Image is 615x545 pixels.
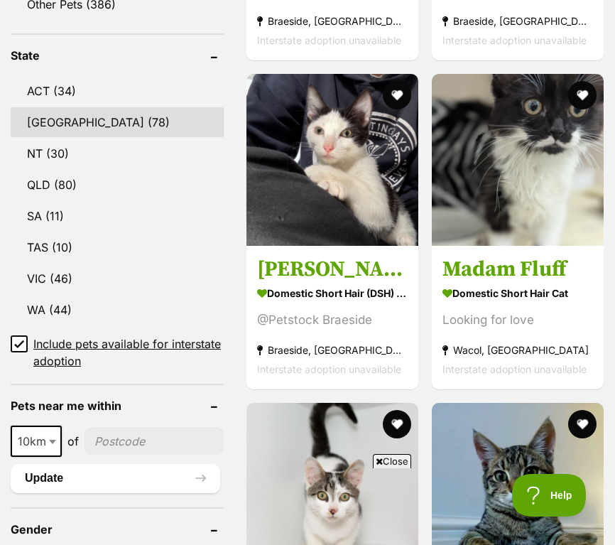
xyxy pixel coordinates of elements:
span: Interstate adoption unavailable [257,363,401,375]
strong: Wacol, [GEOGRAPHIC_DATA] [442,340,593,360]
span: Interstate adoption unavailable [257,34,401,46]
img: Madam Fluff - Domestic Short Hair Cat [432,74,604,246]
span: 10km [12,431,60,451]
strong: Domestic Short Hair Cat [442,283,593,303]
button: favourite [383,410,411,438]
button: Update [11,464,220,492]
a: [PERSON_NAME] Domestic Short Hair (DSH) Cat @Petstock Braeside Braeside, [GEOGRAPHIC_DATA] Inters... [246,245,418,389]
div: @Petstock Braeside [257,311,408,330]
span: Include pets available for interstate adoption [33,335,224,369]
iframe: Advertisement [49,474,566,538]
a: Include pets available for interstate adoption [11,335,224,369]
span: Interstate adoption unavailable [442,363,587,375]
header: Gender [11,523,224,536]
h3: Madam Fluff [442,256,593,283]
img: Enzo - Domestic Short Hair (DSH) Cat [246,74,418,246]
input: postcode [85,428,224,455]
a: WA (44) [11,295,224,325]
strong: Domestic Short Hair (DSH) Cat [257,283,408,303]
h3: [PERSON_NAME] [257,256,408,283]
span: Interstate adoption unavailable [442,34,587,46]
header: Pets near me within [11,399,224,412]
a: VIC (46) [11,264,224,293]
span: Close [373,454,411,468]
button: favourite [383,81,411,109]
header: State [11,49,224,62]
span: 10km [11,426,62,457]
a: TAS (10) [11,232,224,262]
a: ACT (34) [11,76,224,106]
button: favourite [567,410,596,438]
a: SA (11) [11,201,224,231]
a: [GEOGRAPHIC_DATA] (78) [11,107,224,137]
span: of [67,433,79,450]
iframe: Help Scout Beacon - Open [512,474,587,517]
a: Madam Fluff Domestic Short Hair Cat Looking for love Wacol, [GEOGRAPHIC_DATA] Interstate adoption... [432,245,604,389]
div: Looking for love [442,311,593,330]
button: favourite [567,81,596,109]
strong: Braeside, [GEOGRAPHIC_DATA] [257,11,408,31]
a: NT (30) [11,139,224,168]
strong: Braeside, [GEOGRAPHIC_DATA] [257,340,408,360]
strong: Braeside, [GEOGRAPHIC_DATA] [442,11,593,31]
a: QLD (80) [11,170,224,200]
